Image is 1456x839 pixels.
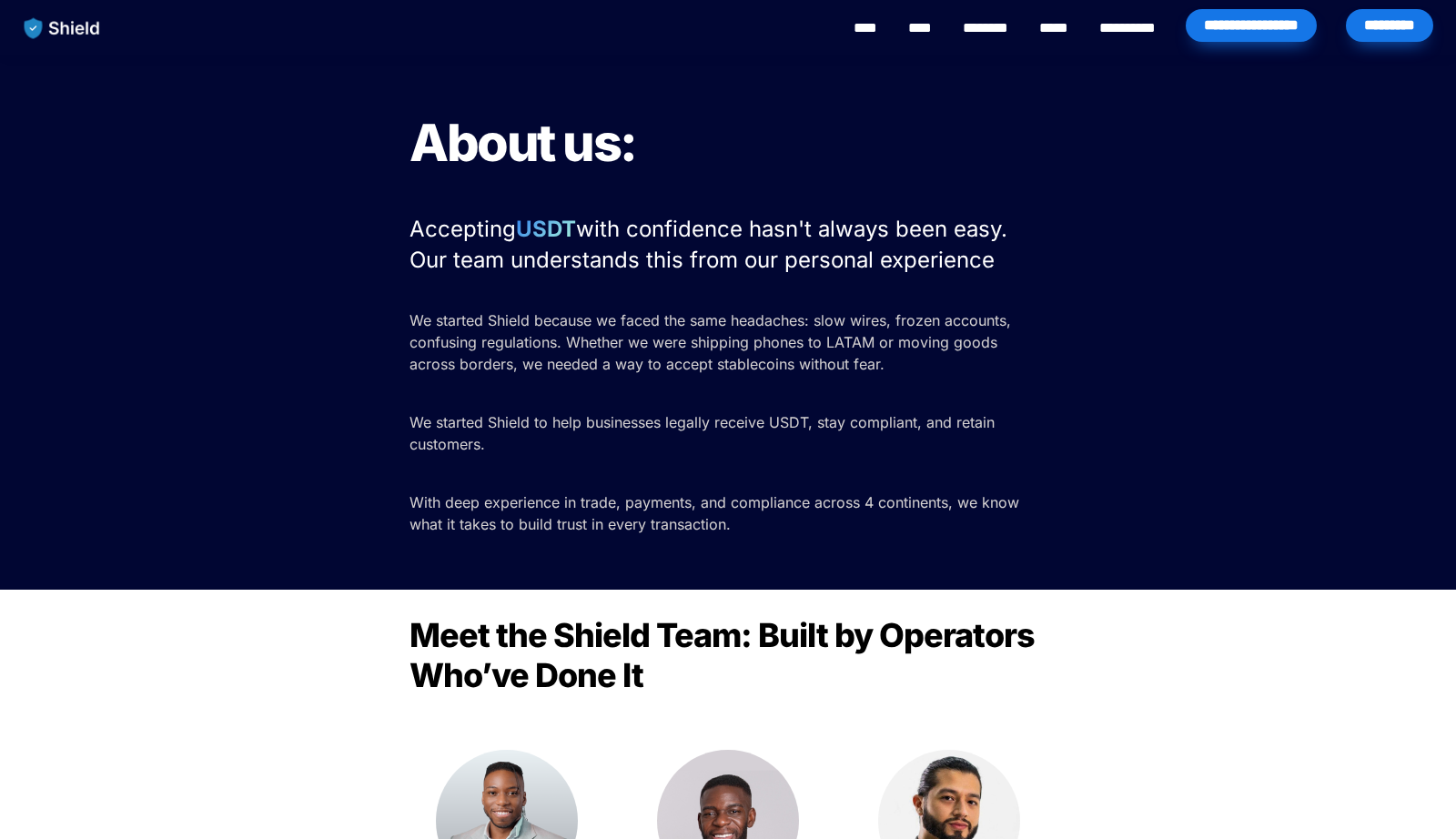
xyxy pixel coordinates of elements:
[409,112,636,174] span: About us:
[409,216,516,242] span: Accepting
[409,493,1024,533] span: With deep experience in trade, payments, and compliance across 4 continents, we know what it take...
[409,311,1016,373] span: We started Shield because we faced the same headaches: slow wires, frozen accounts, confusing reg...
[409,216,1014,273] span: with confidence hasn't always been easy. Our team understands this from our personal experience
[409,413,999,453] span: We started Shield to help businesses legally receive USDT, stay compliant, and retain customers.
[15,9,109,47] img: website logo
[409,615,1041,695] span: Meet the Shield Team: Built by Operators Who’ve Done It
[516,216,576,242] strong: USDT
